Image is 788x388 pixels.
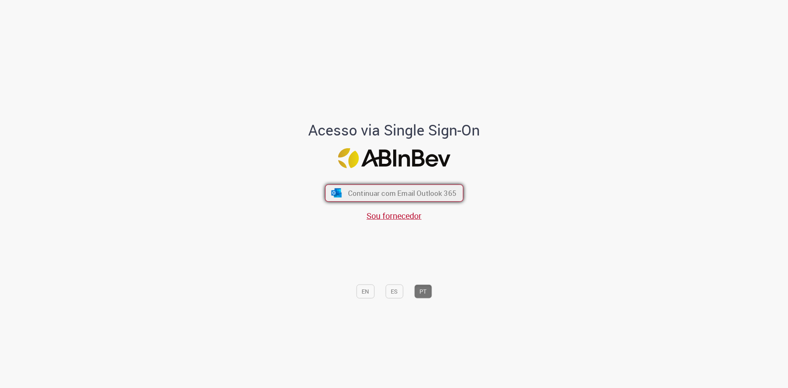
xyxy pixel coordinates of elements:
[280,122,508,138] h1: Acesso via Single Sign-On
[414,285,432,298] button: PT
[338,148,450,168] img: Logo ABInBev
[348,188,456,198] span: Continuar com Email Outlook 365
[385,285,403,298] button: ES
[367,210,421,221] a: Sou fornecedor
[356,285,374,298] button: EN
[330,188,342,197] img: ícone Azure/Microsoft 360
[325,184,463,202] button: ícone Azure/Microsoft 360 Continuar com Email Outlook 365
